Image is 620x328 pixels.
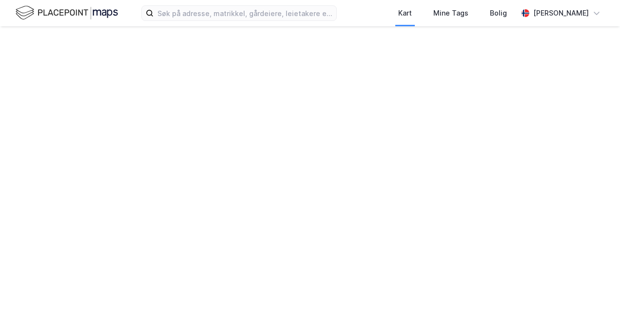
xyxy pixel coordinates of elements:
div: [PERSON_NAME] [533,7,589,19]
div: Kart [398,7,412,19]
div: Mine Tags [433,7,468,19]
input: Søk på adresse, matrikkel, gårdeiere, leietakere eller personer [154,6,336,20]
img: logo.f888ab2527a4732fd821a326f86c7f29.svg [16,4,118,21]
div: Bolig [490,7,507,19]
